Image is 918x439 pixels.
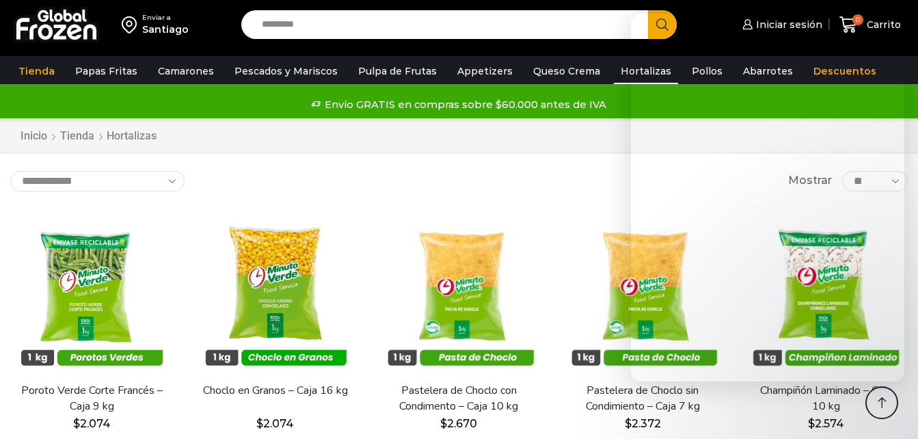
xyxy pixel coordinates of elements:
[440,417,477,430] bdi: 2.670
[256,417,294,430] bdi: 2.074
[808,417,844,430] bdi: 2.574
[142,13,189,23] div: Enviar a
[450,58,519,84] a: Appetizers
[10,171,185,191] select: Pedido de la tienda
[440,417,447,430] span: $
[107,129,157,142] h1: Hortalizas
[526,58,607,84] a: Queso Crema
[569,383,716,414] a: Pastelera de Choclo sin Condimiento – Caja 7 kg
[648,10,677,39] button: Search button
[808,417,815,430] span: $
[122,13,142,36] img: address-field-icon.svg
[872,393,904,425] iframe: Intercom live chat
[142,23,189,36] div: Santiago
[18,383,165,414] a: Poroto Verde Corte Francés – Caja 9 kg
[625,417,632,430] span: $
[73,417,80,430] span: $
[20,129,157,144] nav: Breadcrumb
[73,417,111,430] bdi: 2.074
[351,58,444,84] a: Pulpa de Frutas
[739,11,822,38] a: Iniciar sesión
[753,383,900,414] a: Champiñón Laminado – Caja 10 kg
[68,58,144,84] a: Papas Fritas
[631,14,904,382] iframe: Intercom live chat
[386,383,532,414] a: Pastelera de Choclo con Condimento – Caja 10 kg
[202,383,349,399] a: Choclo en Granos – Caja 16 kg
[614,58,678,84] a: Hortalizas
[625,417,661,430] bdi: 2.372
[256,417,263,430] span: $
[20,129,48,144] a: Inicio
[12,58,62,84] a: Tienda
[836,9,904,41] a: 0 Carrito
[59,129,95,144] a: Tienda
[151,58,221,84] a: Camarones
[228,58,345,84] a: Pescados y Mariscos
